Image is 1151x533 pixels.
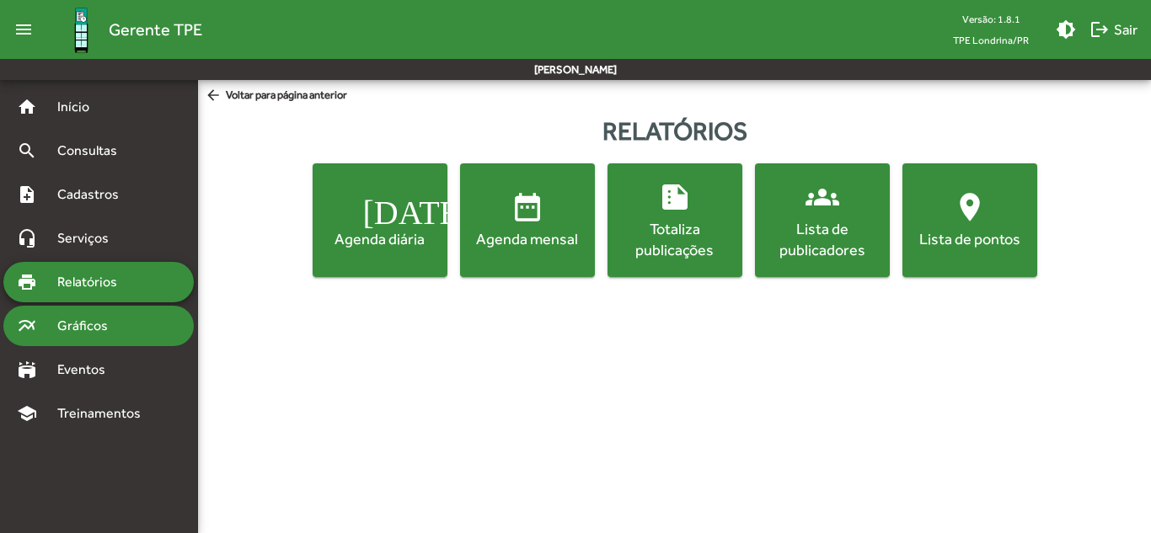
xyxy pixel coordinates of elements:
mat-icon: brightness_medium [1056,19,1076,40]
mat-icon: location_on [953,190,987,224]
span: Cadastros [47,184,141,205]
mat-icon: groups [806,180,839,214]
button: Totaliza publicações [608,163,742,277]
mat-icon: headset_mic [17,228,37,248]
mat-icon: home [17,97,37,117]
mat-icon: date_range [511,190,544,224]
mat-icon: arrow_back [205,87,226,105]
div: Agenda diária [316,228,444,249]
div: Agenda mensal [463,228,592,249]
button: Lista de publicadores [755,163,890,277]
button: Sair [1083,14,1144,45]
div: Relatórios [198,112,1151,150]
span: Relatórios [47,272,139,292]
img: Logo [54,3,109,57]
mat-icon: [DATE] [363,190,397,224]
span: Serviços [47,228,131,248]
span: Voltar para página anterior [205,87,347,105]
span: Gerente TPE [109,16,202,43]
div: Totaliza publicações [611,218,739,260]
mat-icon: logout [1089,19,1110,40]
a: Gerente TPE [40,3,202,57]
mat-icon: menu [7,13,40,46]
mat-icon: summarize [658,180,692,214]
button: Agenda mensal [460,163,595,277]
mat-icon: search [17,141,37,161]
mat-icon: print [17,272,37,292]
span: TPE Londrina/PR [940,29,1042,51]
mat-icon: note_add [17,184,37,205]
button: Agenda diária [313,163,447,277]
span: Sair [1089,14,1138,45]
button: Lista de pontos [902,163,1037,277]
div: Lista de publicadores [758,218,886,260]
div: Versão: 1.8.1 [940,8,1042,29]
span: Consultas [47,141,139,161]
span: Início [47,97,114,117]
div: Lista de pontos [906,228,1034,249]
